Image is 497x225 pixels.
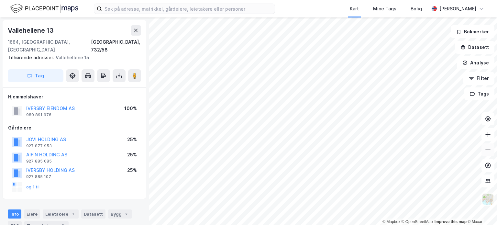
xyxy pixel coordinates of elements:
div: Kart [350,5,359,13]
button: Tags [464,87,494,100]
div: [GEOGRAPHIC_DATA], 732/58 [91,38,141,54]
div: Gårdeiere [8,124,141,132]
div: Bygg [108,209,132,219]
div: Mine Tags [373,5,396,13]
div: 25% [127,166,137,174]
iframe: Chat Widget [465,194,497,225]
button: Filter [463,72,494,85]
div: 980 891 976 [26,112,51,118]
div: 1664, [GEOGRAPHIC_DATA], [GEOGRAPHIC_DATA] [8,38,91,54]
input: Søk på adresse, matrikkel, gårdeiere, leietakere eller personer [102,4,275,14]
img: Z [482,193,494,205]
button: Bokmerker [451,25,494,38]
div: 927 877 953 [26,143,52,149]
button: Analyse [457,56,494,69]
div: 927 885 085 [26,159,52,164]
a: Mapbox [382,219,400,224]
div: 927 885 107 [26,174,51,179]
span: Tilhørende adresser: [8,55,56,60]
div: 100% [124,105,137,112]
div: Info [8,209,21,219]
img: logo.f888ab2527a4732fd821a326f86c7f29.svg [10,3,78,14]
button: Tag [8,69,63,82]
div: [PERSON_NAME] [439,5,476,13]
a: OpenStreetMap [402,219,433,224]
a: Improve this map [435,219,467,224]
div: Kontrollprogram for chat [465,194,497,225]
button: Datasett [455,41,494,54]
div: Eiere [24,209,40,219]
div: Datasett [81,209,105,219]
div: Hjemmelshaver [8,93,141,101]
div: 2 [123,211,129,217]
div: 25% [127,151,137,159]
div: Leietakere [43,209,79,219]
div: 1 [70,211,76,217]
div: 25% [127,136,137,143]
div: Bolig [411,5,422,13]
div: Vallehellene 15 [8,54,136,62]
div: Vallehellene 13 [8,25,55,36]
